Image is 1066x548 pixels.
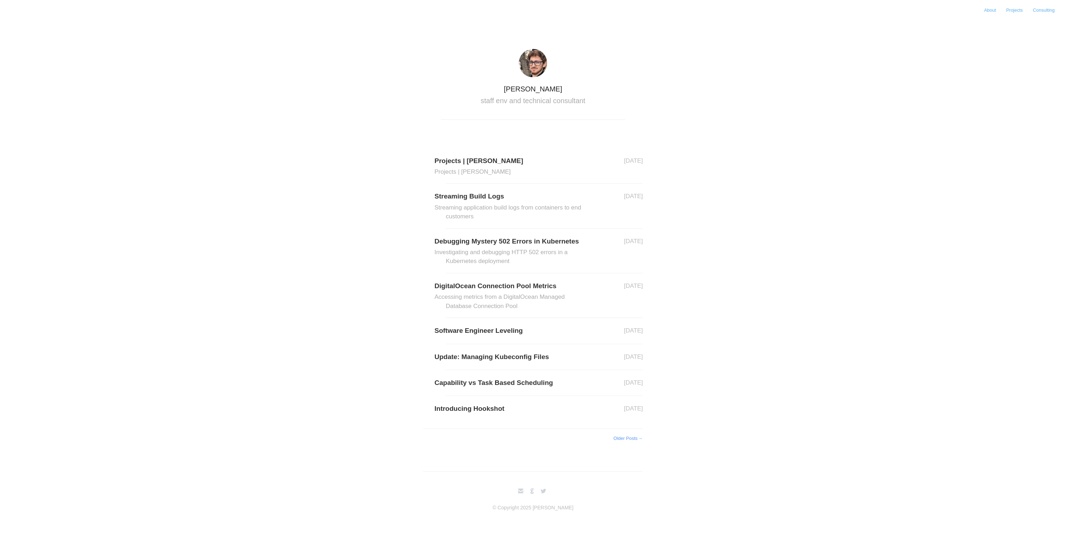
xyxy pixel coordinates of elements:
a: Debugging Mystery 502 Errors in KubernetesInvestigating and debugging HTTP 502 errors in a Kubern... [446,236,643,266]
a: Software Engineer Leveling [446,325,643,336]
aside: [DATE] [635,378,643,388]
h2: Projects | [PERSON_NAME] [446,167,588,177]
h2: Investigating and debugging HTTP 502 errors in a Kubernetes deployment [446,248,588,266]
a: Update: Managing Kubeconfig Files [446,351,643,363]
a: DigitalOcean Connection Pool MetricsAccessing metrics from a DigitalOcean Managed Database Connec... [446,280,643,311]
a: Streaming Build LogsStreaming application build logs from containers to end customers [446,191,643,221]
a: Projects | [PERSON_NAME]Projects | [PERSON_NAME] [446,155,643,177]
aside: [DATE] [635,325,643,336]
aside: [DATE] [635,281,643,292]
img: avatar@2x.jpg [519,49,547,77]
a: Introducing Hookshot [446,403,643,414]
h2: Streaming application build logs from containers to end customers [446,203,588,221]
a: Capability vs Task Based Scheduling [446,377,643,388]
aside: [DATE] [635,156,643,167]
a: email [516,486,526,497]
aside: [DATE] [635,236,643,247]
a: Consulting [1029,5,1059,16]
a: Older Posts→ [613,436,643,441]
h1: [PERSON_NAME] [441,85,625,93]
a: Projects [1002,5,1027,16]
a: github [527,486,537,497]
p: © Copyright 2025 [PERSON_NAME] [423,504,643,511]
a: twitterbird [539,486,548,497]
aside: [DATE] [635,191,643,202]
h2: staff env and technical consultant [441,96,625,105]
aside: [DATE] [635,403,643,414]
a: About [980,5,1000,16]
aside: [DATE] [635,352,643,363]
span: → [638,435,643,441]
h2: Accessing metrics from a DigitalOcean Managed Database Connection Pool [446,292,588,311]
